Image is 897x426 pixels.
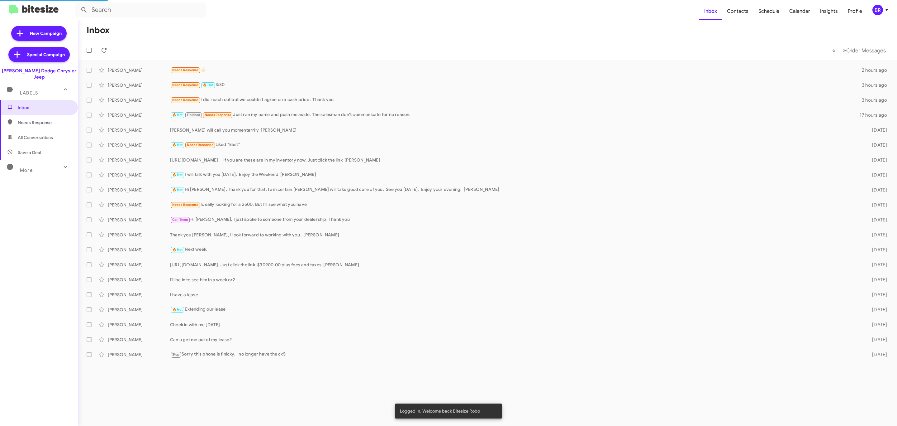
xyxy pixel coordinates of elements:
button: Previous [828,44,839,57]
span: 🔥 Hot [172,248,183,252]
a: Schedule [753,2,784,20]
a: Special Campaign [8,47,70,62]
div: [DATE] [859,262,892,268]
div: I will talk with you [DATE]. Enjoy the Weekend [PERSON_NAME] [170,171,859,178]
div: [PERSON_NAME] [108,307,170,313]
div: 2 hours ago [859,67,892,73]
div: [DATE] [859,307,892,313]
div: [DATE] [859,157,892,163]
div: Hi [PERSON_NAME], I just spoke to someone from your dealership. Thank you [170,216,859,223]
span: » [843,46,846,54]
a: Profile [843,2,867,20]
div: [PERSON_NAME] [108,322,170,328]
div: I have a lease [170,292,859,298]
span: Labels [20,90,38,96]
span: « [832,46,836,54]
a: Insights [815,2,843,20]
div: [PERSON_NAME] [108,97,170,103]
h1: Inbox [87,25,110,35]
div: [PERSON_NAME] will call you momentarrily [PERSON_NAME] [170,127,859,133]
div: [PERSON_NAME] [108,336,170,343]
span: Inbox [18,104,71,111]
div: [DATE] [859,187,892,193]
div: [PERSON_NAME] [108,67,170,73]
div: I did reach out but we couldn't agree on a cash price . Thank you [170,96,859,104]
span: Logged In. Welcome back Bitesize Robo [400,408,480,414]
div: [PERSON_NAME] [108,82,170,88]
div: [DATE] [859,336,892,343]
span: Special Campaign [27,51,65,58]
span: 🔥 Hot [172,307,183,312]
div: I'll be in to see him in a week or2 [170,277,859,283]
div: [DATE] [859,277,892,283]
div: [DATE] [859,172,892,178]
div: Hi [PERSON_NAME], Thank you for that. I am certain [PERSON_NAME] will take good care of you. See ... [170,186,859,193]
div: 3 hours ago [859,97,892,103]
span: Call Them [172,218,188,222]
div: [PERSON_NAME] [108,157,170,163]
span: Save a Deal [18,149,41,156]
a: Inbox [699,2,722,20]
div: [PERSON_NAME] [108,202,170,208]
div: [URL][DOMAIN_NAME] Just click the link. $30900.00 plus fees and taxes [PERSON_NAME] [170,262,859,268]
input: Search [75,2,206,17]
span: 🔥 Hot [203,83,213,87]
span: More [20,167,33,173]
div: Extending our lease [170,306,859,313]
div: [PERSON_NAME] [108,127,170,133]
span: Needs Response [18,119,71,126]
span: 🔥 Hot [172,113,183,117]
div: Check in with me [DATE] [170,322,859,328]
div: [DATE] [859,142,892,148]
div: [DATE] [859,127,892,133]
div: [PERSON_NAME] [108,351,170,358]
div: Just ran my name and push me aside. The salesman don't communicate for no reason. [170,111,859,119]
a: Calendar [784,2,815,20]
div: [PERSON_NAME] [108,292,170,298]
button: BR [867,5,890,15]
span: Needs Response [172,203,199,207]
div: [DATE] [859,292,892,298]
a: New Campaign [11,26,67,41]
div: [PERSON_NAME] [108,187,170,193]
span: Needs Response [205,113,231,117]
button: Next [839,44,890,57]
div: BR [872,5,883,15]
div: [DATE] [859,351,892,358]
div: 17 hours ago [859,112,892,118]
div: [PERSON_NAME] [108,277,170,283]
div: 3:30 [170,81,859,89]
div: [DATE] [859,232,892,238]
div: [DATE] [859,247,892,253]
div: [PERSON_NAME] [108,247,170,253]
div: [URL][DOMAIN_NAME] If you are these are in my inventory now. Just click the link [PERSON_NAME] [170,157,859,163]
a: Contacts [722,2,753,20]
div: Sorry this phone is finicky. I no longer have the cx5 [170,351,859,358]
div: Thank you [PERSON_NAME], I look forward to working with you.. [PERSON_NAME] [170,232,859,238]
span: New Campaign [30,30,62,36]
div: [DATE] [859,322,892,328]
span: Needs Response [172,83,199,87]
div: Ideally looking for a 2500. But I'll see what you have [170,201,859,208]
div: [DATE] [859,202,892,208]
div: [PERSON_NAME] [108,232,170,238]
div: 3 hours ago [859,82,892,88]
div: [PERSON_NAME] [108,172,170,178]
div: [DATE] [859,217,892,223]
div: 👍🏻 [170,66,859,74]
div: [PERSON_NAME] [108,217,170,223]
span: All Conversations [18,134,53,141]
span: 🔥 Hot [172,143,183,147]
div: Liked “East” [170,141,859,148]
span: 🔥 Hot [172,173,183,177]
div: Next week. [170,246,859,253]
span: Stop [172,352,180,356]
div: [PERSON_NAME] [108,142,170,148]
div: Can u get me out of my lease? [170,336,859,343]
div: [PERSON_NAME] [108,262,170,268]
span: Needs Response [172,98,199,102]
